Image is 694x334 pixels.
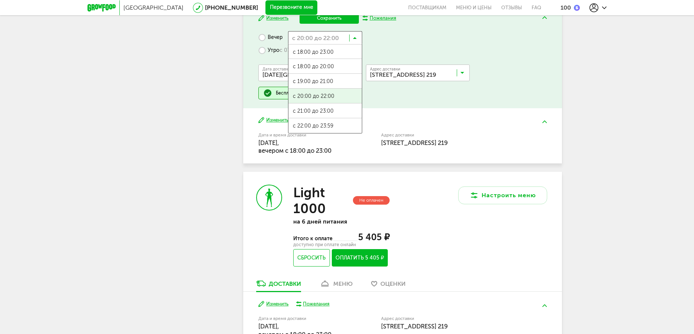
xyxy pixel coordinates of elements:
span: [GEOGRAPHIC_DATA] [123,4,184,11]
div: 100 [561,4,571,11]
span: [STREET_ADDRESS] 219 [381,323,448,330]
button: Перезвоните мне [265,0,317,15]
label: Утро [258,44,321,57]
label: Дата и время доставки [258,133,343,137]
img: done.51a953a.svg [263,89,272,97]
a: Оценки [367,280,409,291]
span: с 20:00 до 22:00 [288,89,362,104]
span: с 19:00 до 21:00 [288,74,362,89]
p: на 6 дней питания [293,218,390,225]
h3: Light 1000 [293,185,351,216]
label: Адрес доставки [381,133,519,137]
div: Не оплачен [353,196,390,205]
span: с 07:00 до 13:00 [280,47,321,54]
img: bonus_b.cdccf46.png [574,5,580,11]
a: [PHONE_NUMBER] [205,4,258,11]
button: Изменить [258,15,288,22]
a: Доставки [252,280,305,291]
span: Адрес доставки [370,67,400,71]
button: Настроить меню [458,186,547,204]
button: Сбросить [293,249,330,267]
div: Бесплатная доставка [276,90,321,96]
img: arrow-up-green.5eb5f82.svg [542,120,547,123]
label: Дата и время доставки [258,317,343,321]
label: Вечер [258,31,282,44]
span: 5 405 ₽ [358,232,390,242]
label: Адрес доставки [381,317,519,321]
div: Пожелания [370,15,396,22]
span: с 18:00 до 20:00 [288,59,362,75]
button: Изменить [258,117,288,124]
span: Итого к оплате [293,235,333,242]
div: меню [333,280,353,287]
span: с 21:00 до 23:00 [288,103,362,119]
button: Сохранить [300,13,359,24]
img: arrow-up-green.5eb5f82.svg [542,16,547,19]
div: доступно при оплате онлайн [293,243,390,247]
span: Оценки [380,280,406,287]
span: [STREET_ADDRESS] 219 [381,139,448,146]
span: с 18:00 до 23:00 [288,44,362,60]
a: меню [316,280,356,291]
div: Пожелания [303,301,330,307]
button: Пожелания [296,301,330,307]
button: Изменить [258,301,288,308]
div: Доставки [269,280,301,287]
span: Дата доставки [262,67,291,71]
img: arrow-up-green.5eb5f82.svg [542,304,547,307]
button: Пожелания [363,15,396,22]
button: Оплатить 5 405 ₽ [332,249,388,267]
span: с 22:00 до 23:59 [288,118,362,134]
span: [DATE], вечером c 18:00 до 23:00 [258,139,331,154]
